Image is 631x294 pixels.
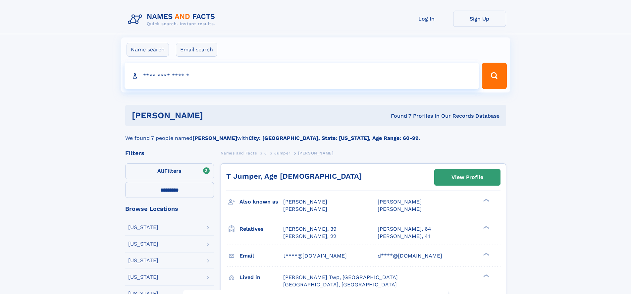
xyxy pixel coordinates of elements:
a: Sign Up [453,11,506,27]
span: [PERSON_NAME] [283,199,327,205]
h3: Also known as [239,196,283,207]
div: We found 7 people named with . [125,126,506,142]
label: Email search [176,43,217,57]
a: J [264,149,267,157]
span: J [264,151,267,155]
a: [PERSON_NAME], 22 [283,233,336,240]
div: [US_STATE] [128,258,158,263]
span: [PERSON_NAME] Twp, [GEOGRAPHIC_DATA] [283,274,398,280]
span: All [157,168,164,174]
a: Names and Facts [221,149,257,157]
a: Log In [400,11,453,27]
img: Logo Names and Facts [125,11,221,29]
b: [PERSON_NAME] [192,135,237,141]
div: [US_STATE] [128,241,158,247]
div: Found 7 Profiles In Our Records Database [297,112,500,120]
span: [PERSON_NAME] [283,206,327,212]
div: Browse Locations [125,206,214,212]
h3: Email [239,250,283,262]
span: [PERSON_NAME] [378,199,422,205]
div: ❯ [482,198,490,203]
label: Filters [125,163,214,179]
div: ❯ [482,225,490,229]
div: [US_STATE] [128,274,158,280]
h1: [PERSON_NAME] [132,111,297,120]
div: View Profile [451,170,483,185]
a: [PERSON_NAME], 64 [378,225,431,233]
h3: Relatives [239,223,283,235]
label: Name search [127,43,169,57]
h3: Lived in [239,272,283,283]
input: search input [125,63,479,89]
a: [PERSON_NAME], 39 [283,225,337,233]
span: [GEOGRAPHIC_DATA], [GEOGRAPHIC_DATA] [283,281,397,288]
div: ❯ [482,273,490,278]
a: Jumper [274,149,290,157]
span: [PERSON_NAME] [298,151,334,155]
div: [US_STATE] [128,225,158,230]
a: View Profile [435,169,500,185]
button: Search Button [482,63,506,89]
span: Jumper [274,151,290,155]
a: T Jumper, Age [DEMOGRAPHIC_DATA] [226,172,362,180]
div: ❯ [482,252,490,256]
span: [PERSON_NAME] [378,206,422,212]
a: [PERSON_NAME], 41 [378,233,430,240]
b: City: [GEOGRAPHIC_DATA], State: [US_STATE], Age Range: 60-99 [248,135,419,141]
div: Filters [125,150,214,156]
